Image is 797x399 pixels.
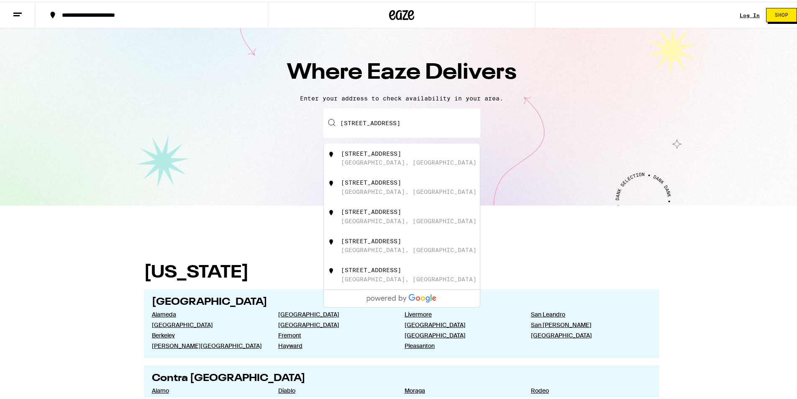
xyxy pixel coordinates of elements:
[341,265,401,272] div: [STREET_ADDRESS]
[278,309,391,317] a: [GEOGRAPHIC_DATA]
[405,330,518,337] a: [GEOGRAPHIC_DATA]
[8,93,795,100] p: Enter your address to check availability in your area.
[531,385,644,393] a: Rodeo
[152,296,652,306] h2: [GEOGRAPHIC_DATA]
[327,207,336,215] img: 36016 N 16th Pl E
[766,6,797,21] button: Shop
[341,236,401,243] div: [STREET_ADDRESS]
[327,149,336,157] img: 36016 North 16th Street
[323,107,480,136] input: Enter your delivery address
[775,11,788,16] span: Shop
[278,340,391,348] a: Hayward
[152,319,265,327] a: [GEOGRAPHIC_DATA]
[341,178,401,184] div: [STREET_ADDRESS]
[341,245,477,252] div: [GEOGRAPHIC_DATA], [GEOGRAPHIC_DATA]
[152,309,265,317] a: Alameda
[152,330,265,337] a: Berkeley
[405,340,518,348] a: Pleasanton
[152,385,265,393] a: Alamo
[531,319,644,327] a: San [PERSON_NAME]
[327,236,336,245] img: 36016 N 16th Dr
[405,319,518,327] a: [GEOGRAPHIC_DATA]
[144,263,659,280] h1: [US_STATE]
[278,385,391,393] a: Diablo
[152,340,265,348] a: [PERSON_NAME][GEOGRAPHIC_DATA]
[531,330,644,337] a: [GEOGRAPHIC_DATA]
[327,265,336,273] img: 36016 N 16th Ln
[255,56,548,87] h1: Where Eaze Delivers
[327,178,336,186] img: 36016 North 16th Street
[341,187,477,193] div: [GEOGRAPHIC_DATA], [GEOGRAPHIC_DATA]
[341,216,477,223] div: [GEOGRAPHIC_DATA], [GEOGRAPHIC_DATA]
[531,309,644,317] a: San Leandro
[341,149,401,155] div: [STREET_ADDRESS]
[278,319,391,327] a: [GEOGRAPHIC_DATA]
[341,157,477,164] div: [GEOGRAPHIC_DATA], [GEOGRAPHIC_DATA]
[341,207,401,214] div: [STREET_ADDRESS]
[405,309,518,317] a: Livermore
[740,11,760,16] a: Log In
[278,330,391,337] a: Fremont
[405,385,518,393] a: Moraga
[341,274,477,281] div: [GEOGRAPHIC_DATA], [GEOGRAPHIC_DATA]
[152,372,652,382] h2: Contra [GEOGRAPHIC_DATA]
[5,6,60,13] span: Hi. Need any help?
